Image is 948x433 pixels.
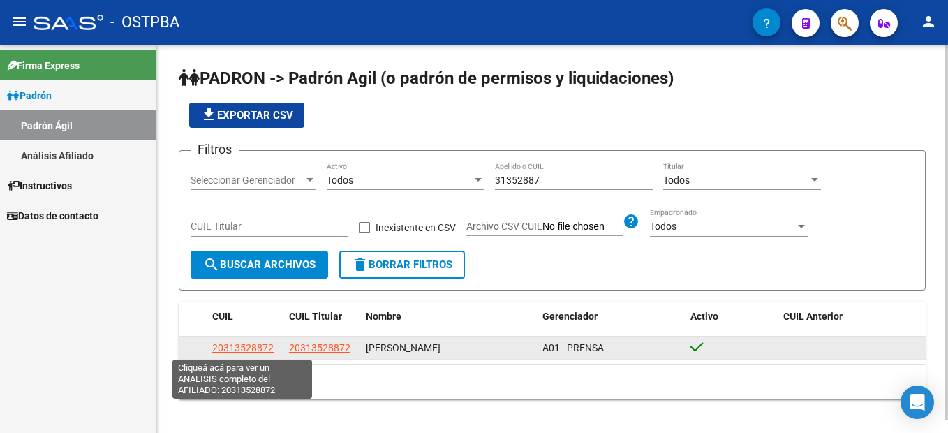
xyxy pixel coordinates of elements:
datatable-header-cell: Activo [685,302,778,332]
datatable-header-cell: Gerenciador [537,302,686,332]
span: PADRON -> Padrón Agil (o padrón de permisos y liquidaciones) [179,68,674,88]
mat-icon: file_download [200,106,217,123]
span: Archivo CSV CUIL [466,221,542,232]
mat-icon: help [623,213,639,230]
span: 20313528872 [212,342,274,353]
span: [PERSON_NAME] [366,342,440,353]
span: CUIL [212,311,233,322]
div: Open Intercom Messenger [901,386,934,419]
datatable-header-cell: CUIL Anterior [778,302,926,332]
span: - OSTPBA [110,7,179,38]
span: Instructivos [7,178,72,193]
span: Datos de contacto [7,208,98,223]
span: Todos [663,175,690,186]
span: Seleccionar Gerenciador [191,175,304,186]
span: A01 - PRENSA [542,342,604,353]
span: Padrón [7,88,52,103]
span: Buscar Archivos [203,258,316,271]
datatable-header-cell: CUIL [207,302,283,332]
h3: Filtros [191,140,239,159]
span: CUIL Anterior [783,311,843,322]
span: Activo [690,311,718,322]
span: 20313528872 [289,342,350,353]
mat-icon: search [203,256,220,273]
div: 1 total [179,365,926,399]
span: Borrar Filtros [352,258,452,271]
button: Borrar Filtros [339,251,465,279]
span: Todos [650,221,676,232]
span: CUIL Titular [289,311,342,322]
span: Todos [327,175,353,186]
button: Exportar CSV [189,103,304,128]
datatable-header-cell: CUIL Titular [283,302,360,332]
mat-icon: delete [352,256,369,273]
span: Exportar CSV [200,109,293,122]
mat-icon: person [920,13,937,30]
button: Buscar Archivos [191,251,328,279]
span: Inexistente en CSV [376,219,456,236]
span: Nombre [366,311,401,322]
span: Firma Express [7,58,80,73]
input: Archivo CSV CUIL [542,221,623,233]
datatable-header-cell: Nombre [360,302,537,332]
span: Gerenciador [542,311,598,322]
mat-icon: menu [11,13,28,30]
